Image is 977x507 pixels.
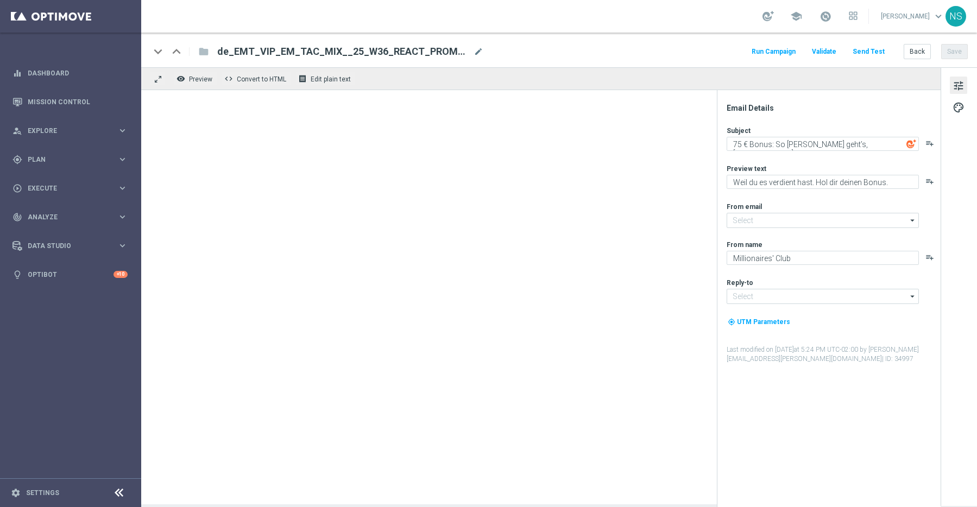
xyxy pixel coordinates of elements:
[117,183,128,193] i: keyboard_arrow_right
[12,87,128,116] div: Mission Control
[28,185,117,192] span: Execute
[12,241,117,251] div: Data Studio
[810,45,838,59] button: Validate
[925,139,934,148] button: playlist_add
[28,260,114,289] a: Optibot
[12,184,128,193] button: play_circle_outline Execute keyboard_arrow_right
[925,177,934,186] button: playlist_add
[907,289,918,303] i: arrow_drop_down
[12,68,22,78] i: equalizer
[950,77,967,94] button: tune
[311,75,351,83] span: Edit plain text
[12,270,22,280] i: lightbulb
[12,212,22,222] i: track_changes
[750,45,797,59] button: Run Campaign
[237,75,286,83] span: Convert to HTML
[12,212,117,222] div: Analyze
[953,100,965,115] span: palette
[12,126,128,135] button: person_search Explore keyboard_arrow_right
[12,59,128,87] div: Dashboard
[117,212,128,222] i: keyboard_arrow_right
[117,154,128,164] i: keyboard_arrow_right
[790,10,802,22] span: school
[12,69,128,78] button: equalizer Dashboard
[12,260,128,289] div: Optibot
[925,253,934,262] button: playlist_add
[28,128,117,134] span: Explore
[298,74,307,83] i: receipt
[727,316,791,328] button: my_location UTM Parameters
[727,103,940,113] div: Email Details
[224,74,233,83] span: code
[189,75,212,83] span: Preview
[217,45,469,58] span: de_EMT_VIP_EM_TAC_MIX__25_W36_REACT_PROMO4_SLOTS
[12,270,128,279] button: lightbulb Optibot +10
[950,98,967,116] button: palette
[295,72,356,86] button: receipt Edit plain text
[28,87,128,116] a: Mission Control
[12,183,22,193] i: play_circle_outline
[812,48,836,55] span: Validate
[880,8,946,24] a: [PERSON_NAME]keyboard_arrow_down
[28,156,117,163] span: Plan
[12,155,22,164] i: gps_fixed
[474,47,483,56] span: mode_edit
[728,318,735,326] i: my_location
[907,213,918,227] i: arrow_drop_down
[727,213,919,228] input: Select
[727,126,751,135] label: Subject
[882,355,913,363] span: | ID: 34997
[12,98,128,106] button: Mission Control
[222,72,291,86] button: code Convert to HTML
[727,202,762,211] label: From email
[12,242,128,250] button: Data Studio keyboard_arrow_right
[727,240,762,249] label: From name
[114,271,128,278] div: +10
[11,488,21,498] i: settings
[26,490,59,496] a: Settings
[12,126,117,136] div: Explore
[932,10,944,22] span: keyboard_arrow_down
[12,183,117,193] div: Execute
[727,164,766,173] label: Preview text
[953,79,965,93] span: tune
[727,278,753,287] label: Reply-to
[28,59,128,87] a: Dashboard
[28,214,117,220] span: Analyze
[946,6,966,27] div: NS
[12,155,117,164] div: Plan
[906,139,916,149] img: optiGenie.svg
[737,318,790,326] span: UTM Parameters
[12,126,22,136] i: person_search
[941,44,968,59] button: Save
[727,345,940,364] label: Last modified on [DATE] at 5:24 PM UTC-02:00 by [PERSON_NAME][EMAIL_ADDRESS][PERSON_NAME][DOMAIN_...
[12,155,128,164] button: gps_fixed Plan keyboard_arrow_right
[28,243,117,249] span: Data Studio
[727,289,919,304] input: Select
[12,213,128,221] button: track_changes Analyze keyboard_arrow_right
[174,72,217,86] button: remove_red_eye Preview
[117,240,128,251] i: keyboard_arrow_right
[177,74,185,83] i: remove_red_eye
[117,125,128,136] i: keyboard_arrow_right
[904,44,931,59] button: Back
[851,45,886,59] button: Send Test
